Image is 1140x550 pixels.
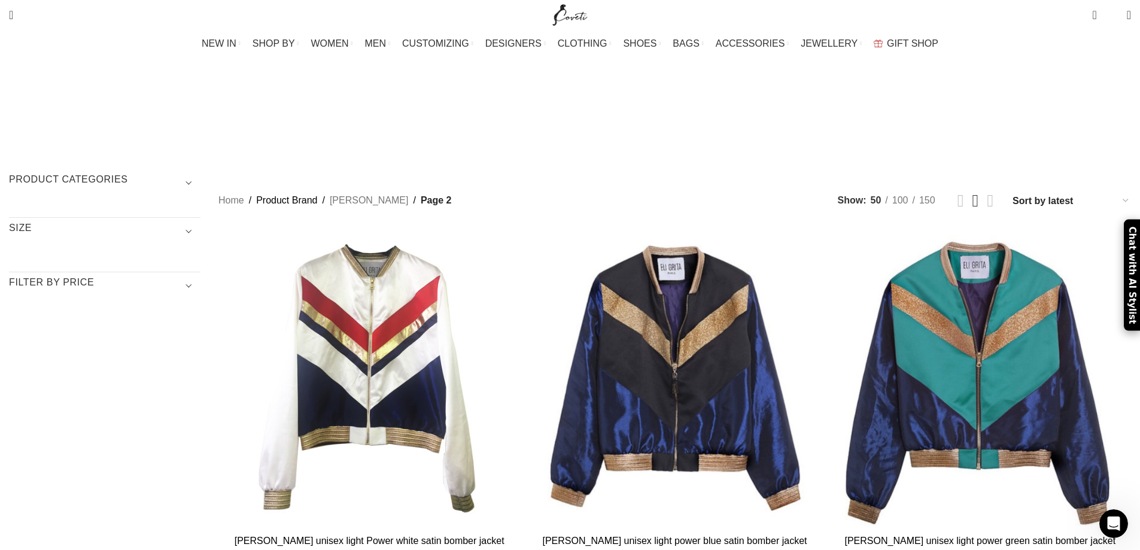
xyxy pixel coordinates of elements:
[9,173,200,193] h3: Product categories
[1099,509,1128,538] iframe: Intercom live chat
[623,38,656,49] span: SHOES
[235,536,504,546] a: [PERSON_NAME] unisex light Power white satin bomber jacket
[9,221,200,242] h3: SIZE
[716,38,785,49] span: ACCESSORIES
[485,38,542,49] span: DESIGNERS
[402,38,469,49] span: CUSTOMIZING
[1108,12,1117,21] span: 0
[558,32,612,56] a: CLOTHING
[3,3,19,27] a: Search
[673,38,699,49] span: BAGS
[716,32,789,56] a: ACCESSORIES
[3,32,1137,56] div: Main navigation
[202,32,241,56] a: NEW IN
[253,32,299,56] a: SHOP BY
[311,38,349,49] span: WOMEN
[1093,6,1102,15] span: 0
[524,227,825,529] a: Eli Grita unisex light power blue satin bomber jacket
[1086,3,1102,27] a: 0
[558,38,607,49] span: CLOTHING
[623,32,661,56] a: SHOES
[365,38,387,49] span: MEN
[673,32,703,56] a: BAGS
[218,227,520,529] a: Eli Grita unisex light Power white satin bomber jacket
[845,536,1116,546] a: [PERSON_NAME] unisex light power green satin bomber jacket
[402,32,473,56] a: CUSTOMIZING
[365,32,390,56] a: MEN
[543,536,807,546] a: [PERSON_NAME] unisex light power blue satin bomber jacket
[874,32,938,56] a: GIFT SHOP
[801,38,858,49] span: JEWELLERY
[1106,3,1118,27] div: My Wishlist
[9,276,200,296] h3: Filter by price
[550,9,590,19] a: Site logo
[253,38,295,49] span: SHOP BY
[829,227,1131,529] a: Eli Grita unisex light power green satin bomber jacket
[887,38,938,49] span: GIFT SHOP
[202,38,236,49] span: NEW IN
[874,39,883,47] img: GiftBag
[801,32,862,56] a: JEWELLERY
[485,32,546,56] a: DESIGNERS
[311,32,353,56] a: WOMEN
